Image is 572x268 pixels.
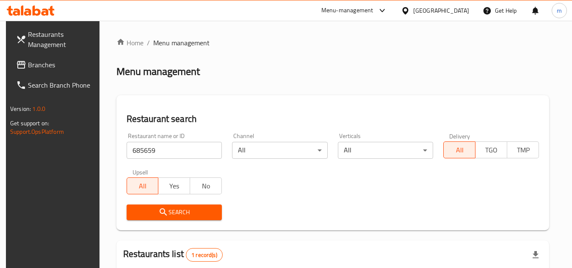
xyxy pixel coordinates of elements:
span: All [447,144,472,156]
span: TMP [511,144,536,156]
span: m [557,6,562,15]
div: All [232,142,328,159]
li: / [147,38,150,48]
span: Version: [10,103,31,114]
span: TGO [479,144,504,156]
button: All [443,141,475,158]
h2: Restaurants list [123,248,223,262]
label: Delivery [449,133,470,139]
a: Support.OpsPlatform [10,126,64,137]
div: Total records count [186,248,223,262]
h2: Menu management [116,65,200,78]
button: TGO [475,141,507,158]
a: Home [116,38,144,48]
span: Yes [162,180,187,192]
input: Search for restaurant name or ID.. [127,142,222,159]
a: Branches [9,55,102,75]
span: No [193,180,218,192]
nav: breadcrumb [116,38,549,48]
button: Yes [158,177,190,194]
div: Export file [525,245,546,265]
h2: Restaurant search [127,113,539,125]
button: TMP [507,141,539,158]
span: Restaurants Management [28,29,95,50]
a: Restaurants Management [9,24,102,55]
label: Upsell [133,169,148,175]
button: No [190,177,222,194]
span: Search [133,207,216,218]
div: All [338,142,434,159]
span: All [130,180,155,192]
a: Search Branch Phone [9,75,102,95]
span: 1.0.0 [32,103,45,114]
div: Menu-management [321,6,373,16]
span: Menu management [153,38,210,48]
span: Get support on: [10,118,49,129]
span: Branches [28,60,95,70]
div: [GEOGRAPHIC_DATA] [413,6,469,15]
button: Search [127,204,222,220]
span: Search Branch Phone [28,80,95,90]
span: 1 record(s) [186,251,222,259]
button: All [127,177,159,194]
